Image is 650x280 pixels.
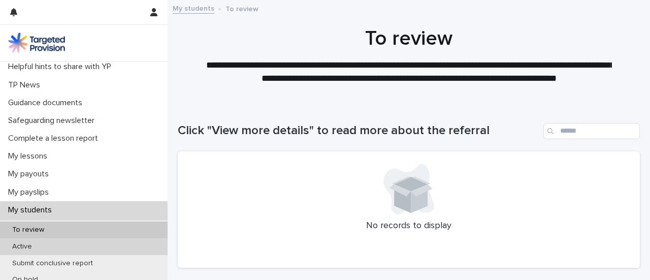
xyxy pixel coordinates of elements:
h1: Click "View more details" to read more about the referral [178,123,539,138]
p: Complete a lesson report [4,134,106,143]
p: Guidance documents [4,98,90,108]
p: No records to display [190,221,628,232]
p: TP News [4,80,48,90]
p: My payslips [4,188,57,197]
input: Search [543,123,640,139]
h1: To review [178,26,640,51]
p: Active [4,242,40,251]
p: To review [4,226,52,234]
a: My students [173,2,214,14]
p: Helpful hints to share with YP [4,62,119,72]
p: Submit conclusive report [4,259,101,268]
img: M5nRWzHhSzIhMunXDL62 [8,33,65,53]
p: My lessons [4,151,55,161]
p: Safeguarding newsletter [4,116,103,126]
p: My students [4,205,60,215]
p: My payouts [4,169,57,179]
p: To review [225,3,258,14]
